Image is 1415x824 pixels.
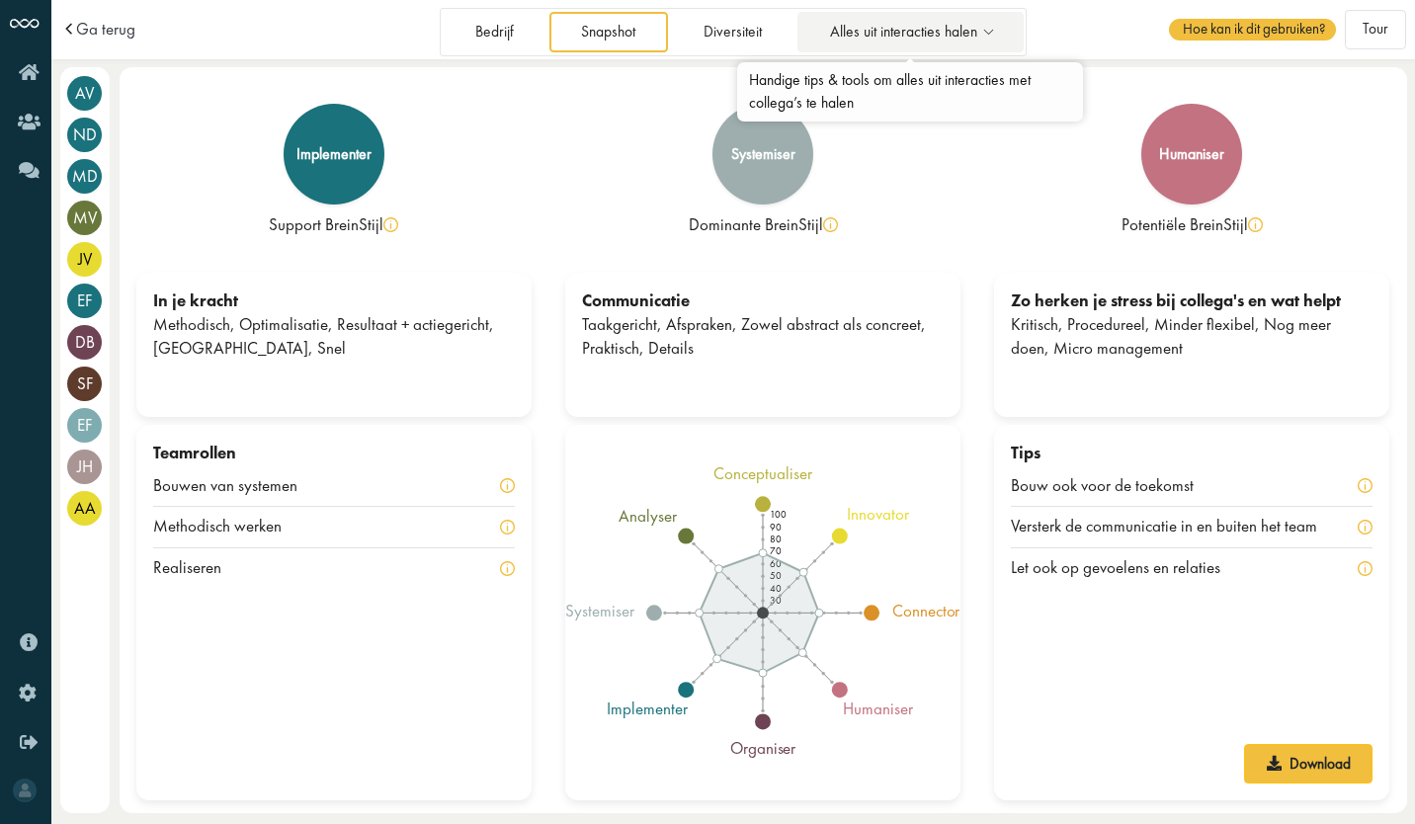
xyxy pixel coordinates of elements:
[1011,474,1219,498] div: Bouw ook voor de toekomst
[1363,19,1388,39] span: Tour
[770,544,782,557] text: 70
[1358,561,1373,576] img: info-yellow.svg
[994,213,1389,237] div: Potentiële BreinStijl
[619,505,678,527] tspan: analyser
[1248,217,1263,232] img: info-yellow.svg
[830,24,977,41] span: Alles uit interacties halen
[153,313,515,361] div: Methodisch, Optimalisatie, Resultaat + actiegericht, [GEOGRAPHIC_DATA], Snel
[1183,19,1326,38] span: Hoe kan ik dit gebruiken?
[153,289,515,313] div: In je kracht
[797,12,1024,52] a: Alles uit interacties halen
[1244,744,1373,783] a: Download
[671,12,793,52] a: Diversiteit
[892,600,961,621] tspan: connector
[67,408,102,443] span: EF
[1011,556,1246,580] div: Let ook op gevoelens en relaties
[770,533,782,545] text: 80
[153,515,307,538] div: Methodisch werken
[76,21,135,38] a: Ga terug
[847,503,910,525] tspan: innovator
[153,474,323,498] div: Bouwen van systemen
[67,491,102,526] span: AA
[1159,146,1224,162] div: humaniser
[67,367,102,401] span: SF
[1358,478,1373,493] img: info-yellow.svg
[500,520,515,535] img: info-yellow.svg
[67,242,102,277] span: Jv
[1011,313,1373,361] div: Kritisch, Procedureel, Minder flexibel, Nog meer doen, Micro management
[136,213,532,237] div: Support BreinStijl
[67,118,102,152] span: Nd
[730,737,797,759] tspan: organiser
[67,159,102,194] span: Md
[153,442,515,465] div: Teamrollen
[1011,289,1373,313] div: Zo herken je stress bij collega's en wat helpt
[823,217,838,232] img: info-yellow.svg
[549,12,668,52] a: Snapshot
[1345,10,1406,49] button: Tour
[731,146,795,162] div: systemiser
[67,76,102,111] span: Av
[843,697,914,718] tspan: humaniser
[582,313,944,361] div: Taakgericht, Afspraken, Zowel abstract als concreet, Praktisch, Details
[770,557,782,570] text: 60
[67,450,102,484] span: JH
[565,600,635,621] tspan: systemiser
[1011,442,1373,465] div: Tips
[582,289,944,313] div: Communicatie
[713,462,813,484] tspan: conceptualiser
[1358,520,1373,535] img: info-yellow.svg
[500,561,515,576] img: info-yellow.svg
[383,217,398,232] img: info-yellow.svg
[443,12,545,52] a: Bedrijf
[153,556,247,580] div: Realiseren
[67,325,102,360] span: DB
[500,478,515,493] img: info-yellow.svg
[67,284,102,318] span: EF
[296,146,372,162] div: implementer
[770,508,787,521] text: 100
[607,697,689,718] tspan: implementer
[770,521,782,534] text: 90
[67,201,102,235] span: Mv
[1011,515,1343,538] div: Versterk de communicatie in en buiten het team
[565,213,960,237] div: Dominante BreinStijl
